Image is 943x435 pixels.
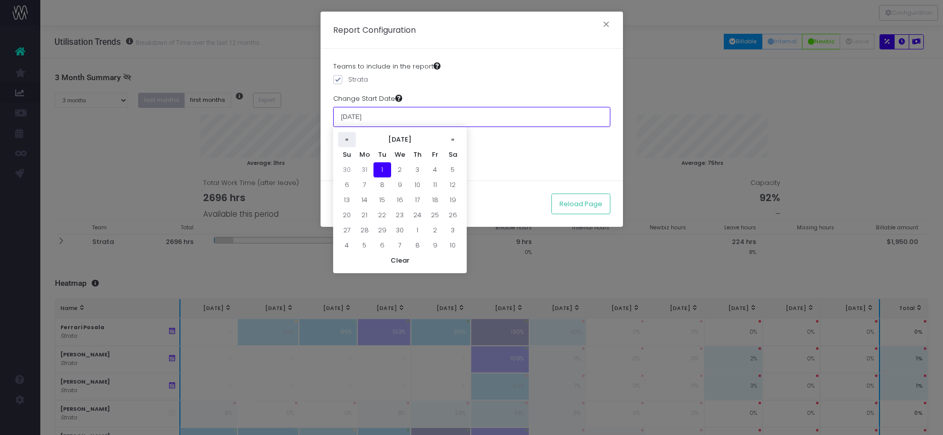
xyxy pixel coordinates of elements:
td: 21 [356,208,373,223]
td: 23 [391,208,409,223]
td: 5 [356,238,373,253]
td: 7 [391,238,409,253]
label: Change Start Date [333,94,402,104]
td: 4 [426,162,444,177]
td: 10 [444,238,462,253]
td: 6 [338,177,356,193]
td: 25 [426,208,444,223]
td: 8 [409,238,426,253]
th: Tu [373,147,391,162]
td: 1 [409,223,426,238]
th: Mo [356,147,373,162]
td: 16 [391,193,409,208]
td: 15 [373,193,391,208]
td: 3 [409,162,426,177]
td: 2 [391,162,409,177]
td: 14 [356,193,373,208]
th: We [391,147,409,162]
th: [DATE] [356,132,444,147]
th: Clear [338,253,462,268]
td: 1 [373,162,391,177]
th: Su [338,147,356,162]
td: 12 [444,177,462,193]
td: 5 [444,162,462,177]
td: 28 [356,223,373,238]
td: 17 [409,193,426,208]
td: 30 [391,223,409,238]
td: 29 [373,223,391,238]
td: 20 [338,208,356,223]
button: Reload Page [551,194,610,214]
td: 9 [426,238,444,253]
td: 10 [409,177,426,193]
td: 30 [338,162,356,177]
td: 2 [426,223,444,238]
td: 26 [444,208,462,223]
th: « [338,132,356,147]
td: 8 [373,177,391,193]
label: Strata [333,75,368,85]
th: Th [409,147,426,162]
th: Fr [426,147,444,162]
td: 4 [338,238,356,253]
td: 11 [426,177,444,193]
td: 22 [373,208,391,223]
th: » [444,132,462,147]
td: 7 [356,177,373,193]
td: 6 [373,238,391,253]
td: 27 [338,223,356,238]
th: Sa [444,147,462,162]
td: 13 [338,193,356,208]
h5: Report Configuration [333,24,416,36]
label: Teams to include in the report [333,61,441,72]
td: 31 [356,162,373,177]
button: Close [596,18,617,34]
td: 18 [426,193,444,208]
td: 19 [444,193,462,208]
td: 9 [391,177,409,193]
td: 3 [444,223,462,238]
input: Choose a start date [333,107,610,127]
td: 24 [409,208,426,223]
